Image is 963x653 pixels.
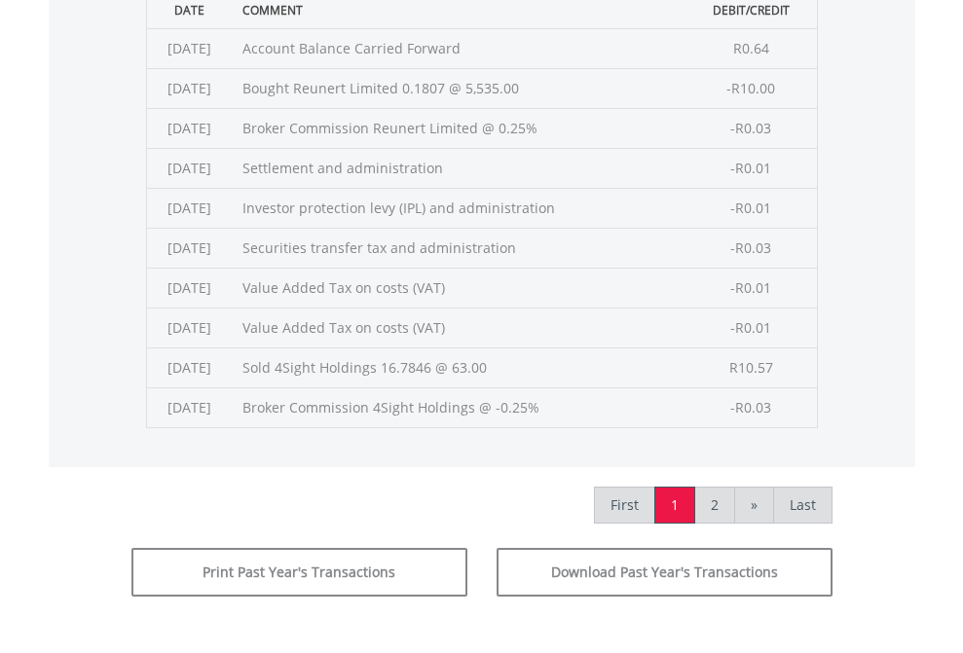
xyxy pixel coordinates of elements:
[729,358,773,377] span: R10.57
[146,108,233,148] td: [DATE]
[694,487,735,524] a: 2
[233,28,685,68] td: Account Balance Carried Forward
[233,108,685,148] td: Broker Commission Reunert Limited @ 0.25%
[594,487,655,524] a: First
[233,308,685,347] td: Value Added Tax on costs (VAT)
[233,387,685,427] td: Broker Commission 4Sight Holdings @ -0.25%
[146,347,233,387] td: [DATE]
[146,308,233,347] td: [DATE]
[233,228,685,268] td: Securities transfer tax and administration
[146,387,233,427] td: [DATE]
[730,278,771,297] span: -R0.01
[730,398,771,417] span: -R0.03
[131,548,467,597] button: Print Past Year's Transactions
[146,68,233,108] td: [DATE]
[146,148,233,188] td: [DATE]
[730,199,771,217] span: -R0.01
[233,148,685,188] td: Settlement and administration
[730,119,771,137] span: -R0.03
[773,487,833,524] a: Last
[730,318,771,337] span: -R0.01
[730,238,771,257] span: -R0.03
[233,68,685,108] td: Bought Reunert Limited 0.1807 @ 5,535.00
[146,188,233,228] td: [DATE]
[497,548,833,597] button: Download Past Year's Transactions
[730,159,771,177] span: -R0.01
[233,188,685,228] td: Investor protection levy (IPL) and administration
[734,487,774,524] a: »
[233,347,685,387] td: Sold 4Sight Holdings 16.7846 @ 63.00
[233,268,685,308] td: Value Added Tax on costs (VAT)
[726,79,775,97] span: -R10.00
[146,228,233,268] td: [DATE]
[654,487,695,524] a: 1
[733,39,769,57] span: R0.64
[146,28,233,68] td: [DATE]
[146,268,233,308] td: [DATE]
